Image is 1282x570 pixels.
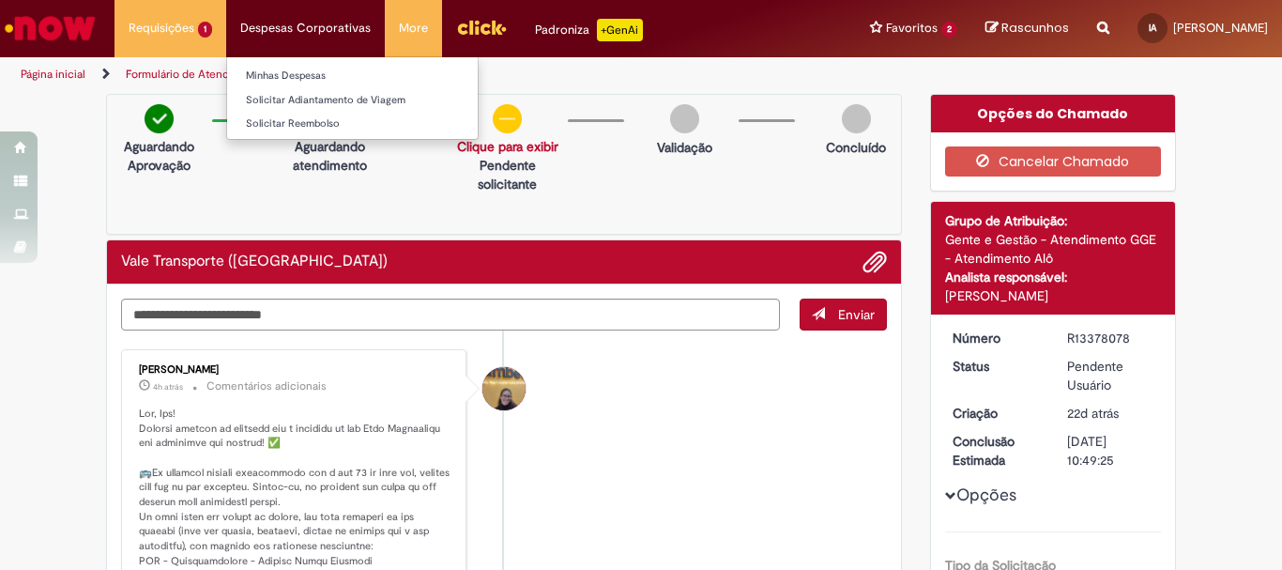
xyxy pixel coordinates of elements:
[456,13,507,41] img: click_logo_yellow_360x200.png
[121,299,780,331] textarea: Digite sua mensagem aqui...
[227,66,478,86] a: Minhas Despesas
[457,156,558,193] p: Pendente solicitante
[939,357,1054,376] dt: Status
[945,211,1162,230] div: Grupo de Atribuição:
[198,22,212,38] span: 1
[535,19,643,41] div: Padroniza
[597,19,643,41] p: +GenAi
[886,19,938,38] span: Favoritos
[1149,22,1156,34] span: IA
[826,138,886,157] p: Concluído
[399,19,428,38] span: More
[226,56,479,140] ul: Despesas Corporativas
[941,22,957,38] span: 2
[482,367,526,410] div: Amanda De Campos Gomes Do Nascimento
[206,378,327,394] small: Comentários adicionais
[1067,357,1154,394] div: Pendente Usuário
[939,404,1054,423] dt: Criação
[1067,404,1154,423] div: 08/08/2025 09:51:07
[939,329,1054,347] dt: Número
[1067,329,1154,347] div: R13378078
[1067,405,1119,422] time: 08/08/2025 09:51:07
[139,364,451,376] div: [PERSON_NAME]
[985,20,1069,38] a: Rascunhos
[945,286,1162,305] div: [PERSON_NAME]
[153,381,183,393] span: 4h atrás
[145,104,174,133] img: check-circle-green.png
[126,67,265,82] a: Formulário de Atendimento
[114,137,203,175] p: Aguardando Aprovação
[1001,19,1069,37] span: Rascunhos
[21,67,85,82] a: Página inicial
[153,381,183,393] time: 29/08/2025 09:57:23
[657,138,712,157] p: Validação
[945,146,1162,177] button: Cancelar Chamado
[939,432,1054,470] dt: Conclusão Estimada
[285,137,374,175] p: Aguardando atendimento
[945,230,1162,268] div: Gente e Gestão - Atendimento GGE - Atendimento Alô
[862,250,887,274] button: Adicionar anexos
[842,104,871,133] img: img-circle-grey.png
[457,138,558,155] a: Clique para exibir
[227,90,478,111] a: Solicitar Adiantamento de Viagem
[129,19,194,38] span: Requisições
[240,19,371,38] span: Despesas Corporativas
[14,57,841,92] ul: Trilhas de página
[838,306,875,323] span: Enviar
[670,104,699,133] img: img-circle-grey.png
[1173,20,1268,36] span: [PERSON_NAME]
[2,9,99,47] img: ServiceNow
[493,104,522,133] img: circle-minus.png
[227,114,478,134] a: Solicitar Reembolso
[1067,405,1119,422] span: 22d atrás
[800,299,887,331] button: Enviar
[121,254,388,270] h2: Vale Transporte (VT) Histórico de tíquete
[931,95,1176,132] div: Opções do Chamado
[945,268,1162,286] div: Analista responsável:
[1067,432,1154,470] div: [DATE] 10:49:25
